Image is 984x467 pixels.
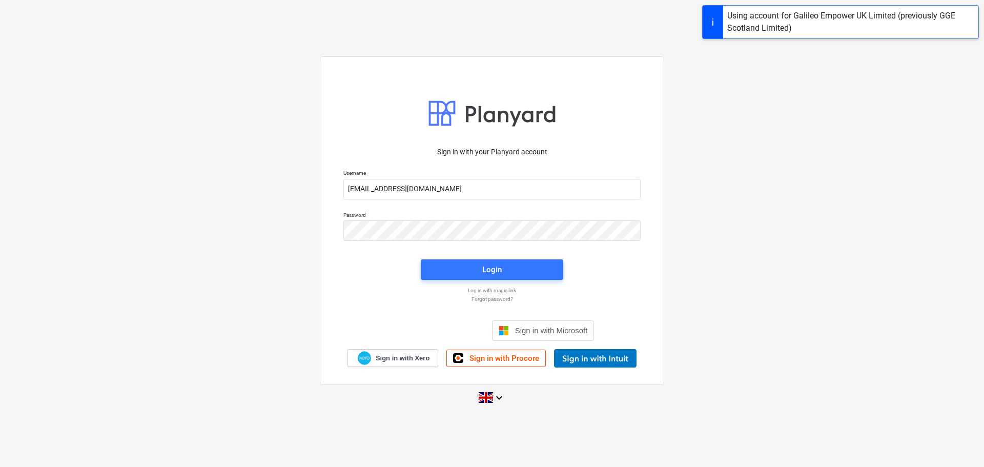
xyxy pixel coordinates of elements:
[347,349,439,367] a: Sign in with Xero
[727,10,974,34] div: Using account for Galileo Empower UK Limited (previously GGE Scotland Limited)
[338,287,646,294] a: Log in with magic link
[343,179,641,199] input: Username
[482,263,502,276] div: Login
[421,259,563,280] button: Login
[358,351,371,365] img: Xero logo
[343,212,641,220] p: Password
[469,354,539,363] span: Sign in with Procore
[376,354,429,363] span: Sign in with Xero
[493,392,505,404] i: keyboard_arrow_down
[385,319,489,342] iframe: Sign in with Google Button
[515,326,588,335] span: Sign in with Microsoft
[338,296,646,302] a: Forgot password?
[343,147,641,157] p: Sign in with your Planyard account
[343,170,641,178] p: Username
[446,350,546,367] a: Sign in with Procore
[499,326,509,336] img: Microsoft logo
